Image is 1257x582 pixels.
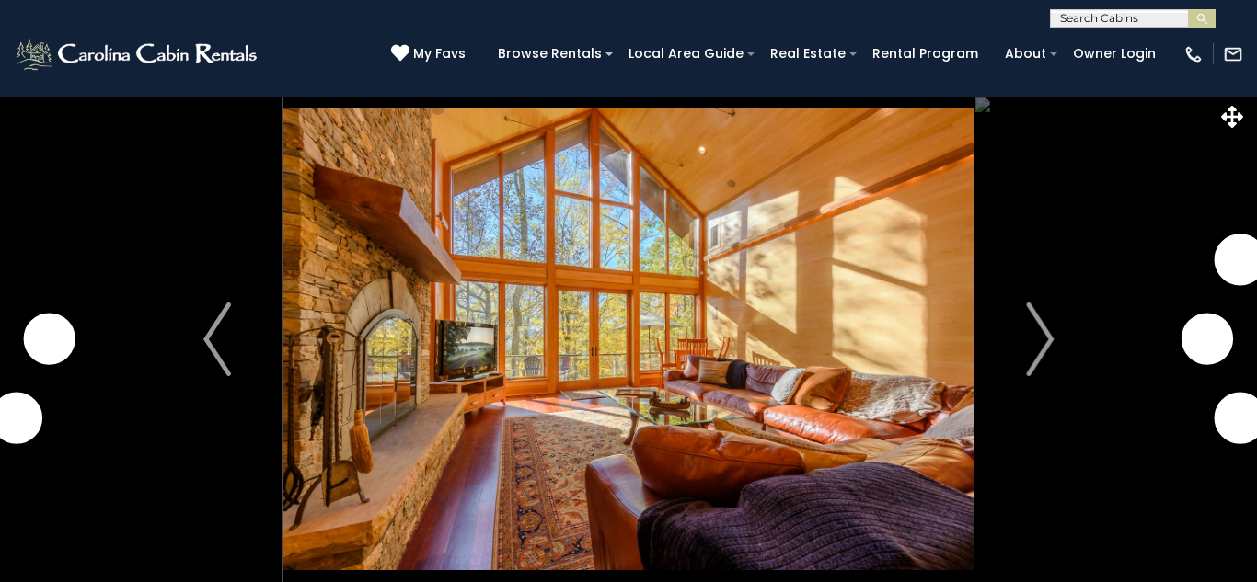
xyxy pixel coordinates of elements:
[413,44,466,63] span: My Favs
[1183,44,1204,64] img: phone-regular-white.png
[489,40,611,68] a: Browse Rentals
[1026,302,1054,376] img: arrow
[391,44,470,64] a: My Favs
[761,40,855,68] a: Real Estate
[863,40,987,68] a: Rental Program
[203,302,231,376] img: arrow
[1223,44,1243,64] img: mail-regular-white.png
[14,36,262,73] img: White-1-2.png
[996,40,1055,68] a: About
[1064,40,1165,68] a: Owner Login
[619,40,753,68] a: Local Area Guide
